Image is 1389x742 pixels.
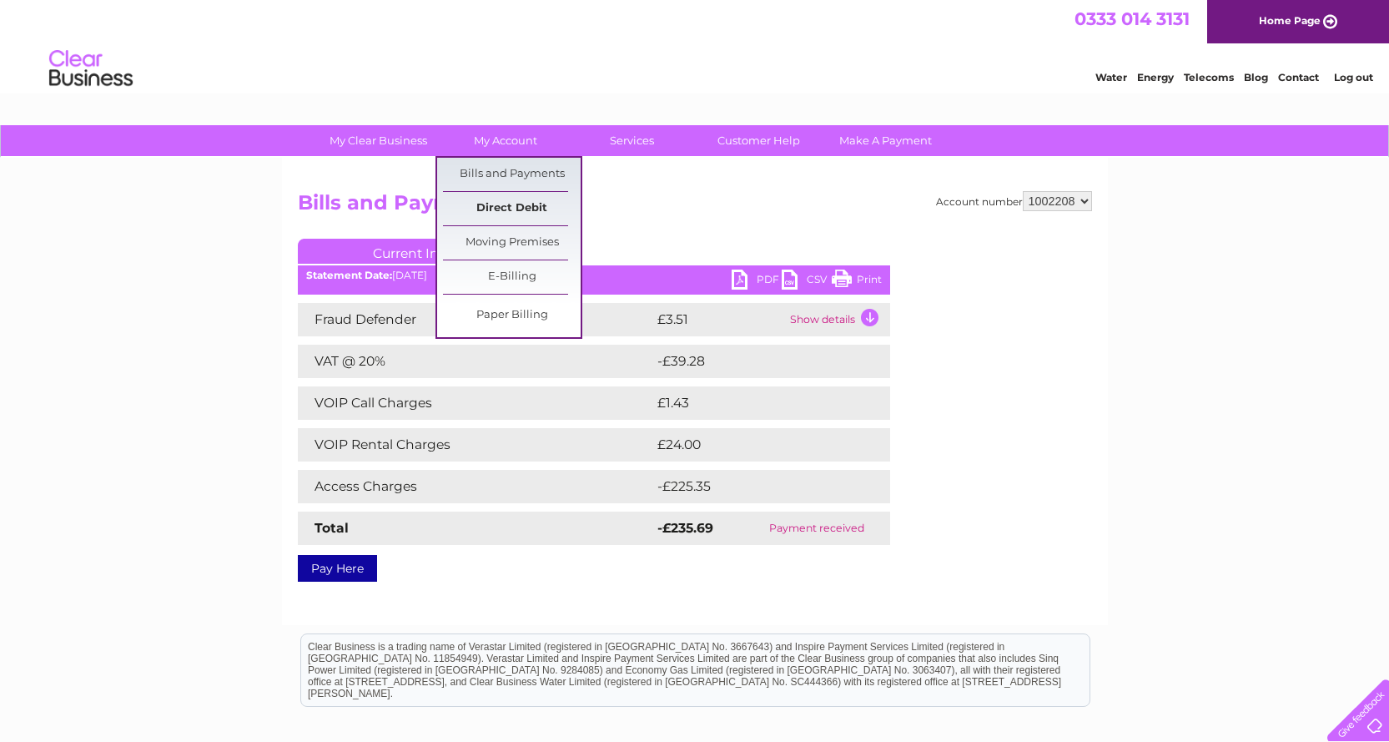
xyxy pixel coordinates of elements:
[48,43,133,94] img: logo.png
[1334,71,1373,83] a: Log out
[443,158,581,191] a: Bills and Payments
[563,125,701,156] a: Services
[436,125,574,156] a: My Account
[657,520,713,536] strong: -£235.69
[653,386,849,420] td: £1.43
[298,386,653,420] td: VOIP Call Charges
[443,260,581,294] a: E-Billing
[732,270,782,294] a: PDF
[443,299,581,332] a: Paper Billing
[1137,71,1174,83] a: Energy
[298,428,653,462] td: VOIP Rental Charges
[653,303,786,336] td: £3.51
[301,9,1090,81] div: Clear Business is a trading name of Verastar Limited (registered in [GEOGRAPHIC_DATA] No. 3667643...
[298,303,653,336] td: Fraud Defender
[298,345,653,378] td: VAT @ 20%
[310,125,447,156] a: My Clear Business
[782,270,832,294] a: CSV
[786,303,890,336] td: Show details
[298,555,377,582] a: Pay Here
[1184,71,1234,83] a: Telecoms
[306,269,392,281] b: Statement Date:
[832,270,882,294] a: Print
[1095,71,1127,83] a: Water
[690,125,828,156] a: Customer Help
[653,470,862,503] td: -£225.35
[298,270,890,281] div: [DATE]
[443,226,581,260] a: Moving Premises
[298,239,548,264] a: Current Invoice
[653,428,858,462] td: £24.00
[653,345,859,378] td: -£39.28
[315,520,349,536] strong: Total
[1244,71,1268,83] a: Blog
[298,470,653,503] td: Access Charges
[1278,71,1319,83] a: Contact
[743,512,889,545] td: Payment received
[817,125,954,156] a: Make A Payment
[936,191,1092,211] div: Account number
[1074,8,1190,29] a: 0333 014 3131
[298,191,1092,223] h2: Bills and Payments
[443,192,581,225] a: Direct Debit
